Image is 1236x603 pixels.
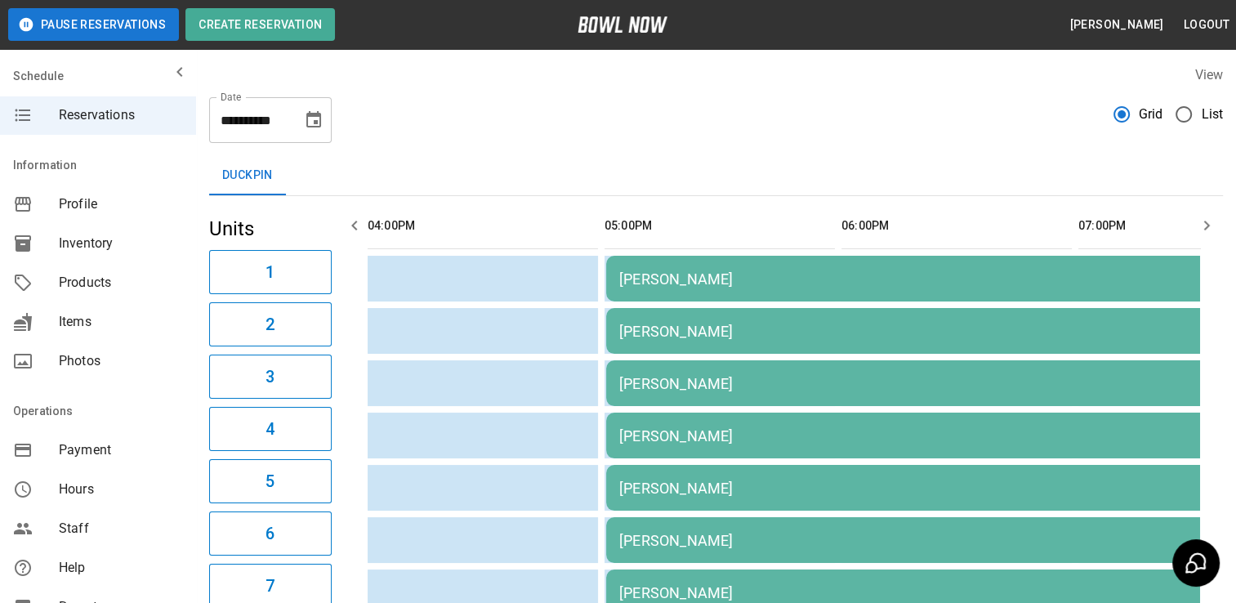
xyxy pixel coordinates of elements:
div: inventory tabs [209,156,1223,195]
span: Help [59,558,183,578]
button: 4 [209,407,332,451]
span: Inventory [59,234,183,253]
th: 04:00PM [368,203,598,249]
span: Grid [1139,105,1163,124]
button: Logout [1177,10,1236,40]
span: Reservations [59,105,183,125]
button: 5 [209,459,332,503]
span: Items [59,312,183,332]
button: 3 [209,355,332,399]
span: Hours [59,480,183,499]
span: Profile [59,194,183,214]
button: Pause Reservations [8,8,179,41]
h6: 5 [265,468,274,494]
th: 05:00PM [605,203,835,249]
button: Choose date, selected date is Oct 3, 2025 [297,104,330,136]
span: List [1201,105,1223,124]
span: Payment [59,440,183,460]
span: Staff [59,519,183,538]
button: [PERSON_NAME] [1063,10,1170,40]
button: Duckpin [209,156,286,195]
span: Products [59,273,183,293]
h5: Units [209,216,332,242]
button: 2 [209,302,332,346]
h6: 1 [265,259,274,285]
h6: 7 [265,573,274,599]
button: 1 [209,250,332,294]
h6: 4 [265,416,274,442]
button: 6 [209,511,332,556]
h6: 6 [265,520,274,547]
th: 06:00PM [841,203,1072,249]
button: Create Reservation [185,8,335,41]
span: Photos [59,351,183,371]
h6: 2 [265,311,274,337]
img: logo [578,16,667,33]
label: View [1194,67,1223,83]
h6: 3 [265,364,274,390]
